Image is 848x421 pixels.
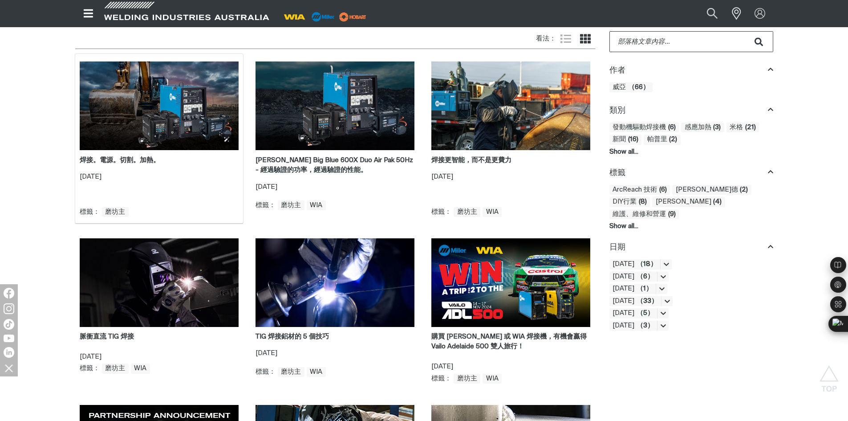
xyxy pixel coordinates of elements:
[746,186,748,193] font: )
[431,333,587,350] a: 購買 [PERSON_NAME] 或 WIA 焊接機，有機會贏得 Vailo Adelaide 500 雙人旅行！
[281,368,301,375] font: 磨坊主
[730,124,743,131] font: 米格
[613,211,666,217] font: 維護、維修和營運
[609,148,638,155] button: Toggle visibility of all items in Categories filter list
[483,207,502,217] a: WIA
[431,173,453,180] font: [DATE]
[560,33,571,44] a: 清單視圖
[609,66,625,74] font: 作者
[609,105,773,116] div: 類別
[609,243,625,251] font: 日期
[457,208,477,215] font: 磨坊主
[742,186,746,193] font: 2
[643,298,651,304] font: 33
[647,273,654,280] font: ）
[651,298,658,304] font: ）
[80,238,239,327] img: 脈衝直流TIG焊接
[256,238,414,327] img: TIG 焊接鋁材的 5 個技巧
[747,124,754,131] font: 21
[256,368,269,375] font: 標籤
[613,198,637,205] font: DIY行業
[310,368,322,375] font: WIA
[656,284,667,294] div: Toggle visibility of all items for 2020
[609,284,656,294] ul: 2020
[102,364,129,374] a: 磨坊主
[454,374,480,384] a: 磨坊主
[720,198,722,205] font: )
[686,4,727,24] input: 產品名稱或產品編號...
[644,135,681,145] a: 帕普里(2)
[609,167,773,178] div: 標籤
[652,197,725,207] a: [PERSON_NAME](4)
[256,157,413,174] font: [PERSON_NAME] Big Blue 600X Duo Air Pak 50Hz - 經過驗證的功率，經過驗證的性能。
[609,241,773,253] div: 日期
[483,374,502,384] a: WIA
[637,322,643,329] font: （
[256,333,329,340] a: TIG 焊接鋁材的 5 個技巧
[715,124,719,131] font: 3
[80,208,93,215] font: 標籤
[659,186,661,193] font: (
[661,186,665,193] font: 6
[674,124,676,131] font: )
[80,157,160,163] font: 焊接。電源。切割。加熱。
[80,333,134,340] a: 脈衝直流 TIG 焊接
[643,310,647,316] font: 5
[610,32,773,52] input: 部落格文章內容...
[613,124,666,131] font: 發動機驅動焊接機
[647,310,654,316] font: ）
[661,296,673,307] div: Toggle visibility of all items for 2023
[635,84,643,90] font: 66
[269,202,276,208] font: ：
[637,310,643,316] font: （
[609,82,773,95] ul: 作者
[4,319,14,330] img: 抖音
[745,31,773,52] button: 在部落格文章中搜尋
[647,322,654,329] font: ）
[819,365,839,385] button: 捲動到頂部
[613,273,634,280] font: [DATE]
[672,185,751,195] a: [PERSON_NAME]德(2)
[256,350,277,356] font: [DATE]
[281,202,301,208] font: 磨坊主
[609,308,657,319] a: [DATE]（5）
[637,285,643,292] font: （
[660,259,672,270] div: Toggle visibility of all items for 2017
[310,202,322,208] font: WIA
[639,198,641,205] font: (
[726,123,759,133] a: 米格(21)
[643,84,649,90] font: ）
[457,375,477,382] font: 磨坊主
[609,209,679,220] a: 維護、維修和營運(9)
[609,31,773,52] form: 部落格
[431,208,445,215] font: 標籤
[637,261,643,267] font: （
[93,208,100,215] font: ：
[645,198,647,205] font: )
[613,298,634,304] font: [DATE]
[668,124,670,131] font: (
[431,61,590,150] img: 焊接更智能，而不是更費力
[80,353,101,360] font: [DATE]
[715,198,720,205] font: 4
[431,363,453,370] font: [DATE]
[278,200,304,211] a: 磨坊主
[657,308,669,319] div: Toggle visibility of all items for 2024
[613,310,634,316] font: [DATE]
[486,208,499,215] font: WIA
[665,186,667,193] font: )
[613,285,634,292] font: [DATE]
[105,208,125,215] font: 磨坊主
[643,322,647,329] font: 3
[637,273,643,280] font: （
[754,124,756,131] font: )
[431,157,511,163] a: 焊接更智能，而不是更費力
[697,4,727,24] button: 搜尋產品
[307,367,326,377] a: WIA
[681,123,724,133] a: 感應加熱(3)
[613,261,634,267] font: [DATE]
[609,222,638,230] button: Toggle visibility of all items in Tags filter list
[671,136,675,143] font: 2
